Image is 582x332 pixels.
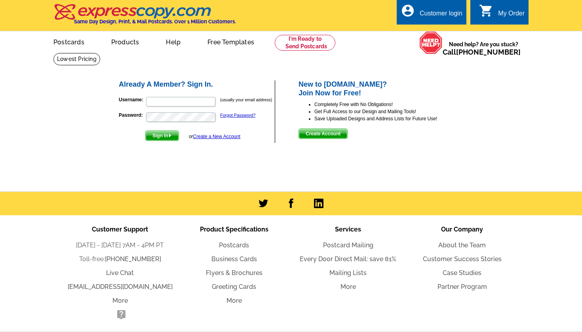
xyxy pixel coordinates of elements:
i: account_circle [401,4,415,18]
a: Partner Program [437,283,487,290]
span: Sign In [146,131,179,140]
a: [PHONE_NUMBER] [105,255,161,263]
label: Username: [119,96,145,103]
i: shopping_cart [479,4,493,18]
a: Same Day Design, Print, & Mail Postcards. Over 1 Million Customers. [53,9,236,25]
div: Customer login [420,10,462,21]
a: Greeting Cards [212,283,256,290]
a: Products [99,32,152,51]
span: Customer Support [92,226,148,233]
span: Our Company [441,226,483,233]
a: [EMAIL_ADDRESS][DOMAIN_NAME] [68,283,173,290]
li: Get Full Access to our Design and Mailing Tools! [314,108,464,115]
a: Postcards [219,241,249,249]
a: More [112,297,128,304]
a: Postcards [41,32,97,51]
span: Product Specifications [200,226,268,233]
a: Customer Success Stories [423,255,502,263]
h2: Already A Member? Sign In. [119,80,274,89]
li: Toll-free: [63,254,177,264]
span: Create Account [299,129,347,138]
label: Password: [119,112,145,119]
a: Case Studies [443,269,481,277]
a: Forgot Password? [220,113,255,118]
span: Services [335,226,361,233]
h2: New to [DOMAIN_NAME]? Join Now for Free! [299,80,464,97]
div: My Order [498,10,525,21]
a: Flyers & Brochures [206,269,262,277]
span: Need help? Are you stuck? [443,40,525,56]
img: help [419,31,443,54]
a: Free Templates [195,32,267,51]
a: account_circle Customer login [401,9,462,19]
li: [DATE] - [DATE] 7AM - 4PM PT [63,241,177,250]
a: Help [153,32,193,51]
a: Every Door Direct Mail: save 81% [300,255,396,263]
button: Create Account [299,129,348,139]
a: Create a New Account [193,134,240,139]
small: (usually your email address) [220,97,272,102]
a: shopping_cart My Order [479,9,525,19]
a: More [340,283,356,290]
button: Sign In [145,131,179,141]
a: Live Chat [106,269,134,277]
li: Completely Free with No Obligations! [314,101,464,108]
li: Save Uploaded Designs and Address Lists for Future Use! [314,115,464,122]
img: button-next-arrow-white.png [168,134,172,137]
h4: Same Day Design, Print, & Mail Postcards. Over 1 Million Customers. [74,19,236,25]
a: More [226,297,242,304]
a: Postcard Mailing [323,241,373,249]
a: About the Team [438,241,486,249]
a: [PHONE_NUMBER] [456,48,521,56]
div: or [189,133,240,140]
span: Call [443,48,521,56]
a: Mailing Lists [329,269,367,277]
a: Business Cards [211,255,257,263]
